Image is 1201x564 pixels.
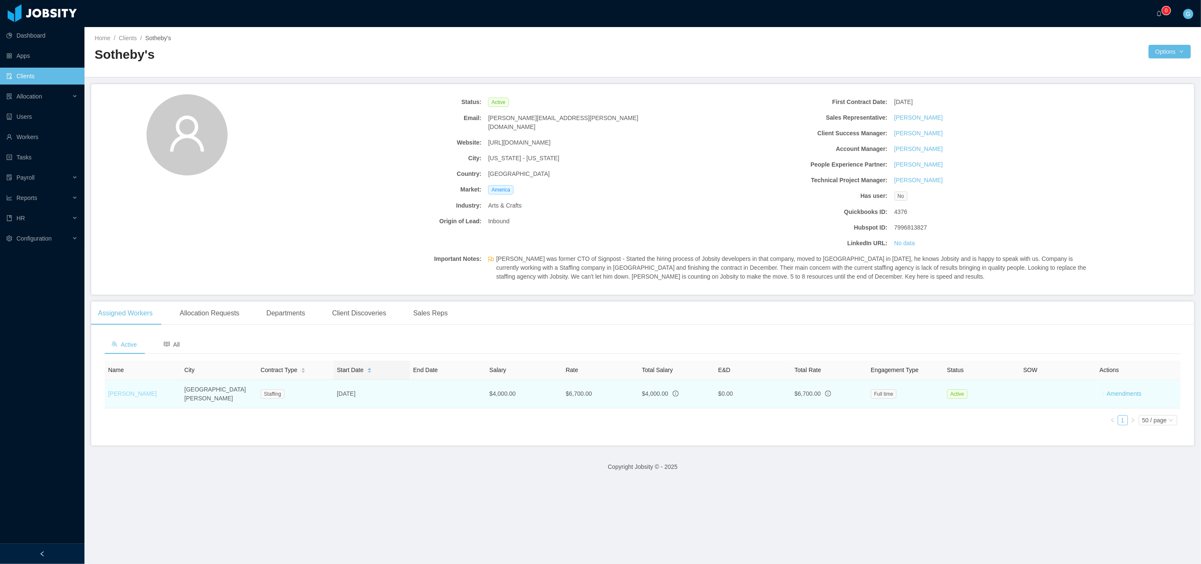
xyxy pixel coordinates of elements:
b: Origin of Lead: [285,217,481,226]
span: Active [488,98,509,107]
span: Arts & Crafts [488,201,522,210]
i: icon: right [1130,418,1136,423]
td: [GEOGRAPHIC_DATA][PERSON_NAME] [181,380,258,408]
button: Optionsicon: down [1149,45,1191,58]
span: Sotheby's [145,35,171,41]
b: Market: [285,185,481,194]
span: [PERSON_NAME] was former CTO of Signpost - Started the hiring process of Jobsity developers in th... [496,255,1090,281]
span: 7996813827 [894,223,927,232]
span: [GEOGRAPHIC_DATA] [488,170,550,178]
a: [PERSON_NAME] [894,113,943,122]
b: Technical Project Manager: [691,176,888,185]
a: Amendments [1107,390,1141,397]
span: Actions [1100,367,1119,373]
h2: Sotheby's [95,46,643,63]
span: flag [488,256,494,283]
div: Allocation Requests [173,301,246,325]
span: Allocation [16,93,42,100]
span: Salary [489,367,506,373]
b: Website: [285,138,481,147]
a: No data [894,239,915,248]
b: Important Notes: [285,255,481,263]
a: [PERSON_NAME] [894,160,943,169]
div: 50 / page [1142,416,1167,425]
span: / [114,35,115,41]
span: HR [16,215,25,222]
b: Status: [285,98,481,107]
div: [DATE] [891,94,1094,110]
span: All [164,341,180,348]
span: Full time [871,389,897,399]
span: [PERSON_NAME][EMAIL_ADDRESS][PERSON_NAME][DOMAIN_NAME] [488,114,685,131]
i: icon: bell [1156,11,1162,16]
b: Email: [285,114,481,123]
i: icon: read [164,341,170,347]
div: Departments [260,301,312,325]
b: LinkedIn URL: [691,239,888,248]
i: icon: line-chart [6,195,12,201]
span: Reports [16,194,37,201]
i: icon: book [6,215,12,221]
span: Payroll [16,174,35,181]
b: Client Success Manager: [691,129,888,138]
a: Clients [119,35,137,41]
a: [PERSON_NAME] [894,129,943,138]
span: No [894,192,908,201]
i: icon: solution [6,93,12,99]
i: icon: caret-down [301,370,306,372]
span: Contract Type [261,366,297,375]
i: icon: caret-up [301,367,306,369]
b: City: [285,154,481,163]
i: icon: caret-down [367,370,372,372]
b: Sales Representative: [691,113,888,122]
span: E&D [718,367,731,373]
span: $4,000.00 [642,390,668,397]
a: 1 [1118,416,1128,425]
div: Sort [367,367,372,372]
li: 1 [1118,415,1128,425]
span: Total Rate [794,367,821,373]
i: icon: team [111,341,117,347]
span: SOW [1023,367,1037,373]
span: Staffing [261,389,284,399]
span: Rate [566,367,579,373]
span: Name [108,367,124,373]
b: Has user: [691,192,888,200]
b: Hubspot ID: [691,223,888,232]
li: Next Page [1128,415,1138,425]
span: G [1186,9,1191,19]
b: First Contract Date: [691,98,888,107]
a: Home [95,35,110,41]
span: Configuration [16,235,52,242]
span: info-circle [825,391,831,397]
span: [URL][DOMAIN_NAME] [488,138,551,147]
span: Status [947,367,964,373]
div: Client Discoveries [326,301,393,325]
b: Industry: [285,201,481,210]
a: icon: appstoreApps [6,47,78,64]
span: America [488,185,514,194]
div: Sort [301,367,306,372]
span: info-circle [673,391,679,397]
a: icon: userWorkers [6,129,78,145]
a: icon: auditClients [6,68,78,85]
li: Previous Page [1108,415,1118,425]
td: $6,700.00 [562,380,639,408]
span: $0.00 [718,390,733,397]
span: 4376 [894,208,908,216]
i: icon: caret-up [367,367,372,369]
a: [PERSON_NAME] [108,390,157,397]
a: icon: pie-chartDashboard [6,27,78,44]
i: icon: setting [6,235,12,241]
span: $6,700.00 [794,390,821,397]
span: Total Salary [642,367,673,373]
b: People Experience Partner: [691,160,888,169]
div: Assigned Workers [91,301,160,325]
i: icon: user [167,113,207,154]
b: Account Manager: [691,145,888,153]
span: Inbound [488,217,510,226]
i: icon: down [1168,418,1174,424]
td: [DATE] [334,380,410,408]
a: icon: robotUsers [6,108,78,125]
a: icon: profileTasks [6,149,78,166]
